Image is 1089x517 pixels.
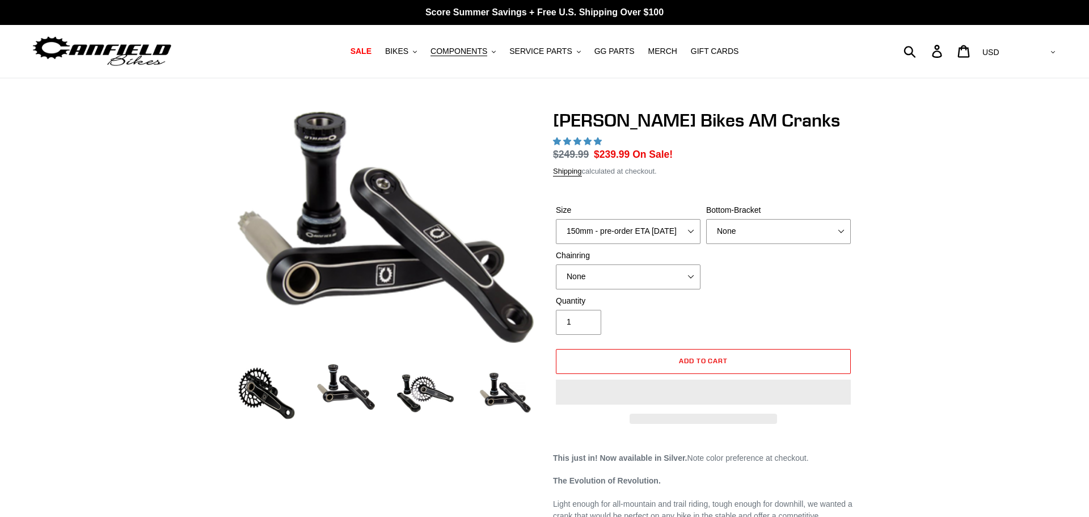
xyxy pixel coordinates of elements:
[706,204,851,216] label: Bottom-Bracket
[594,47,635,56] span: GG PARTS
[430,47,487,56] span: COMPONENTS
[556,295,700,307] label: Quantity
[679,356,728,365] span: Add to cart
[394,362,457,424] img: Load image into Gallery viewer, Canfield Bikes AM Cranks
[910,39,939,64] input: Search
[509,47,572,56] span: SERVICE PARTS
[594,149,630,160] span: $239.99
[589,44,640,59] a: GG PARTS
[315,362,377,412] img: Load image into Gallery viewer, Canfield Cranks
[556,349,851,374] button: Add to cart
[553,453,687,463] strong: This just in! Now available in Silver.
[553,476,661,485] strong: The Evolution of Revolution.
[685,44,745,59] a: GIFT CARDS
[648,47,677,56] span: MERCH
[474,362,536,424] img: Load image into Gallery viewer, CANFIELD-AM_DH-CRANKS
[632,147,673,162] span: On Sale!
[31,33,173,69] img: Canfield Bikes
[238,112,534,343] img: Canfield Cranks
[556,204,700,216] label: Size
[379,44,423,59] button: BIKES
[556,250,700,262] label: Chainring
[425,44,501,59] button: COMPONENTS
[553,166,854,177] div: calculated at checkout.
[351,47,372,56] span: SALE
[385,47,408,56] span: BIKES
[553,110,854,131] h1: [PERSON_NAME] Bikes AM Cranks
[691,47,739,56] span: GIFT CARDS
[553,137,604,146] span: 4.97 stars
[235,362,298,424] img: Load image into Gallery viewer, Canfield Bikes AM Cranks
[643,44,683,59] a: MERCH
[553,149,589,160] s: $249.99
[553,452,854,464] p: Note color preference at checkout.
[553,167,582,176] a: Shipping
[345,44,377,59] a: SALE
[504,44,586,59] button: SERVICE PARTS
